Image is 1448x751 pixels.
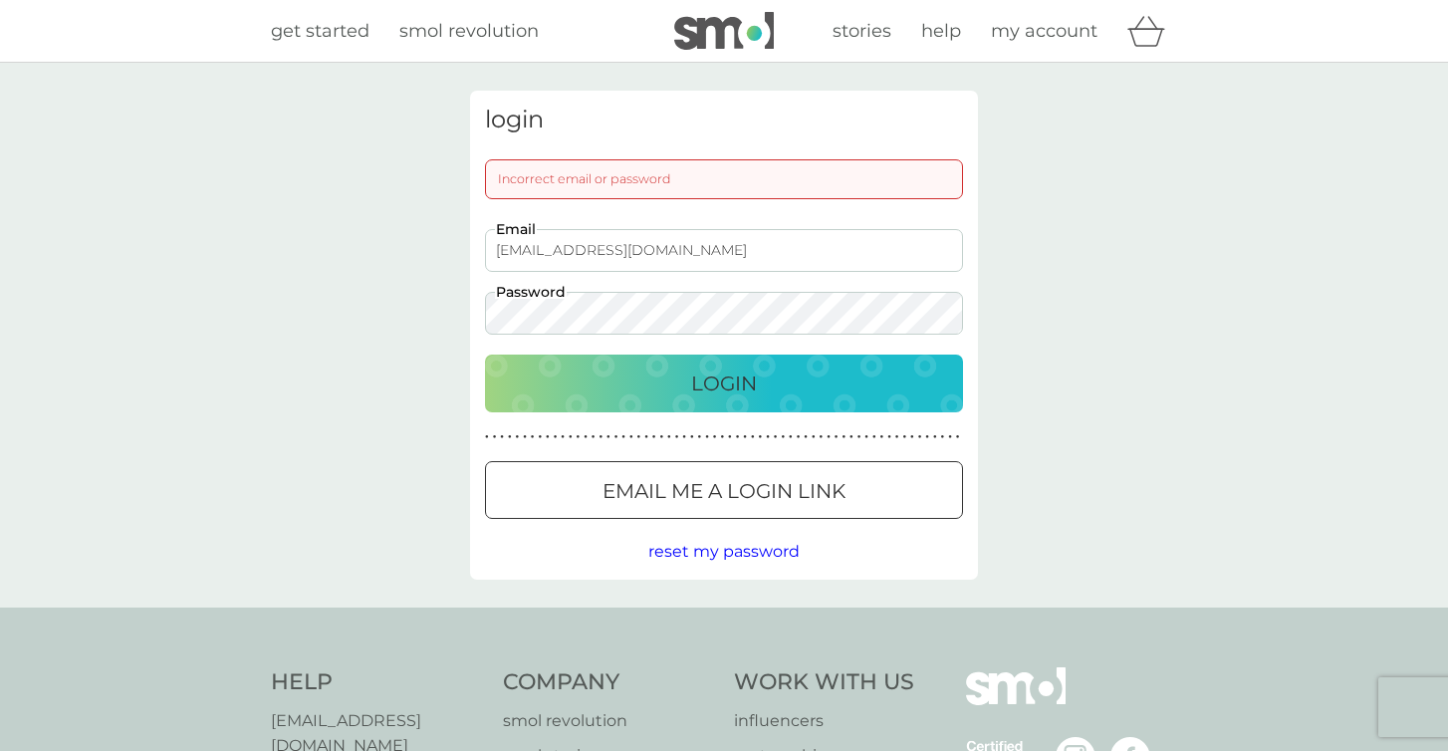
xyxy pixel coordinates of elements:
[925,432,929,442] p: ●
[538,432,542,442] p: ●
[797,432,801,442] p: ●
[833,20,891,42] span: stories
[743,432,747,442] p: ●
[966,667,1066,735] img: smol
[577,432,581,442] p: ●
[902,432,906,442] p: ●
[713,432,717,442] p: ●
[991,17,1097,46] a: my account
[584,432,588,442] p: ●
[812,432,816,442] p: ●
[691,368,757,399] p: Login
[910,432,914,442] p: ●
[734,708,914,734] a: influencers
[849,432,853,442] p: ●
[603,475,845,507] p: Email me a login link
[789,432,793,442] p: ●
[271,17,369,46] a: get started
[271,20,369,42] span: get started
[820,432,824,442] p: ●
[921,20,961,42] span: help
[720,432,724,442] p: ●
[648,539,800,565] button: reset my password
[933,432,937,442] p: ●
[399,20,539,42] span: smol revolution
[835,432,839,442] p: ●
[554,432,558,442] p: ●
[614,432,618,442] p: ●
[485,159,963,199] div: Incorrect email or password
[485,106,963,134] h3: login
[728,432,732,442] p: ●
[606,432,610,442] p: ●
[1127,11,1177,51] div: basket
[592,432,596,442] p: ●
[503,708,715,734] a: smol revolution
[546,432,550,442] p: ●
[766,432,770,442] p: ●
[872,432,876,442] p: ●
[842,432,845,442] p: ●
[948,432,952,442] p: ●
[485,432,489,442] p: ●
[675,432,679,442] p: ●
[523,432,527,442] p: ●
[734,667,914,698] h4: Work With Us
[637,432,641,442] p: ●
[531,432,535,442] p: ●
[399,17,539,46] a: smol revolution
[698,432,702,442] p: ●
[827,432,831,442] p: ●
[941,432,945,442] p: ●
[895,432,899,442] p: ●
[503,667,715,698] h4: Company
[736,432,740,442] p: ●
[648,542,800,561] span: reset my password
[485,461,963,519] button: Email me a login link
[271,667,483,698] h4: Help
[569,432,573,442] p: ●
[864,432,868,442] p: ●
[561,432,565,442] p: ●
[857,432,861,442] p: ●
[690,432,694,442] p: ●
[629,432,633,442] p: ●
[493,432,497,442] p: ●
[652,432,656,442] p: ●
[956,432,960,442] p: ●
[682,432,686,442] p: ●
[674,12,774,50] img: smol
[705,432,709,442] p: ●
[921,17,961,46] a: help
[774,432,778,442] p: ●
[804,432,808,442] p: ●
[833,17,891,46] a: stories
[508,432,512,442] p: ●
[516,432,520,442] p: ●
[759,432,763,442] p: ●
[599,432,603,442] p: ●
[621,432,625,442] p: ●
[667,432,671,442] p: ●
[500,432,504,442] p: ●
[887,432,891,442] p: ●
[918,432,922,442] p: ●
[659,432,663,442] p: ●
[991,20,1097,42] span: my account
[485,355,963,412] button: Login
[880,432,884,442] p: ●
[644,432,648,442] p: ●
[751,432,755,442] p: ●
[781,432,785,442] p: ●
